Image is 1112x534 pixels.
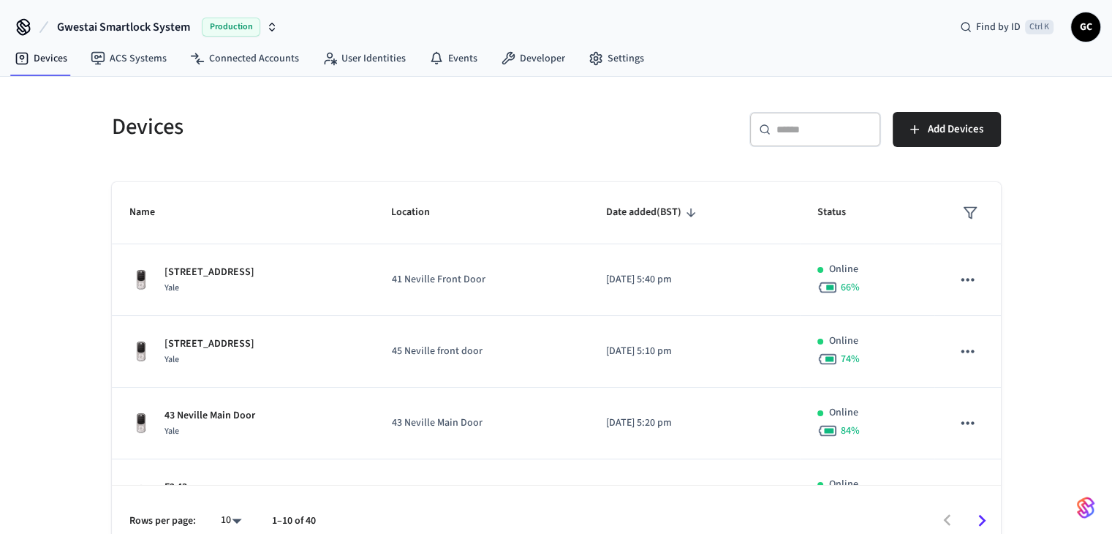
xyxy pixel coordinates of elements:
[391,201,449,224] span: Location
[841,280,860,295] span: 66 %
[829,405,858,421] p: Online
[489,45,577,72] a: Developer
[829,477,858,492] p: Online
[948,14,1065,40] div: Find by IDCtrl K
[577,45,656,72] a: Settings
[272,514,316,529] p: 1–10 of 40
[213,510,249,531] div: 10
[164,353,179,366] span: Yale
[1071,12,1100,42] button: GC
[112,112,548,142] h5: Devices
[129,268,153,292] img: Yale Assure Touchscreen Wifi Smart Lock, Satin Nickel, Front
[178,45,311,72] a: Connected Accounts
[928,120,983,139] span: Add Devices
[129,412,153,435] img: Yale Assure Touchscreen Wifi Smart Lock, Satin Nickel, Front
[976,20,1021,34] span: Find by ID
[311,45,417,72] a: User Identities
[841,424,860,438] span: 84 %
[391,415,571,431] p: 43 Neville Main Door
[3,45,79,72] a: Devices
[817,201,865,224] span: Status
[129,514,196,529] p: Rows per page:
[129,201,174,224] span: Name
[164,265,254,280] p: [STREET_ADDRESS]
[606,201,700,224] span: Date added(BST)
[829,334,858,349] p: Online
[202,18,260,37] span: Production
[1025,20,1054,34] span: Ctrl K
[129,484,153,507] img: Yale Assure Touchscreen Wifi Smart Lock, Satin Nickel, Front
[164,425,179,437] span: Yale
[391,344,571,359] p: 45 Neville front door
[1073,14,1099,40] span: GC
[79,45,178,72] a: ACS Systems
[606,344,782,359] p: [DATE] 5:10 pm
[164,282,179,294] span: Yale
[893,112,1001,147] button: Add Devices
[606,272,782,287] p: [DATE] 5:40 pm
[164,480,187,495] p: F2 43
[841,352,860,366] span: 74 %
[129,340,153,364] img: Yale Assure Touchscreen Wifi Smart Lock, Satin Nickel, Front
[391,272,571,287] p: 41 Neville Front Door
[1077,496,1094,519] img: SeamLogoGradient.69752ec5.svg
[164,336,254,352] p: [STREET_ADDRESS]
[606,415,782,431] p: [DATE] 5:20 pm
[57,18,190,36] span: Gwestai Smartlock System
[417,45,489,72] a: Events
[829,262,858,277] p: Online
[164,408,255,424] p: 43 Neville Main Door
